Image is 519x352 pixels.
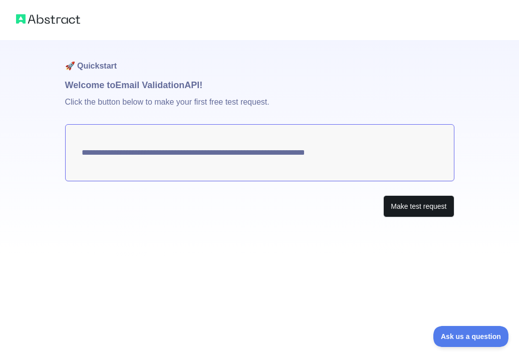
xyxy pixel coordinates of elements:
button: Make test request [383,195,454,218]
h1: Welcome to Email Validation API! [65,78,454,92]
h1: 🚀 Quickstart [65,40,454,78]
img: Abstract logo [16,12,80,26]
iframe: Toggle Customer Support [433,326,509,347]
p: Click the button below to make your first free test request. [65,92,454,124]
